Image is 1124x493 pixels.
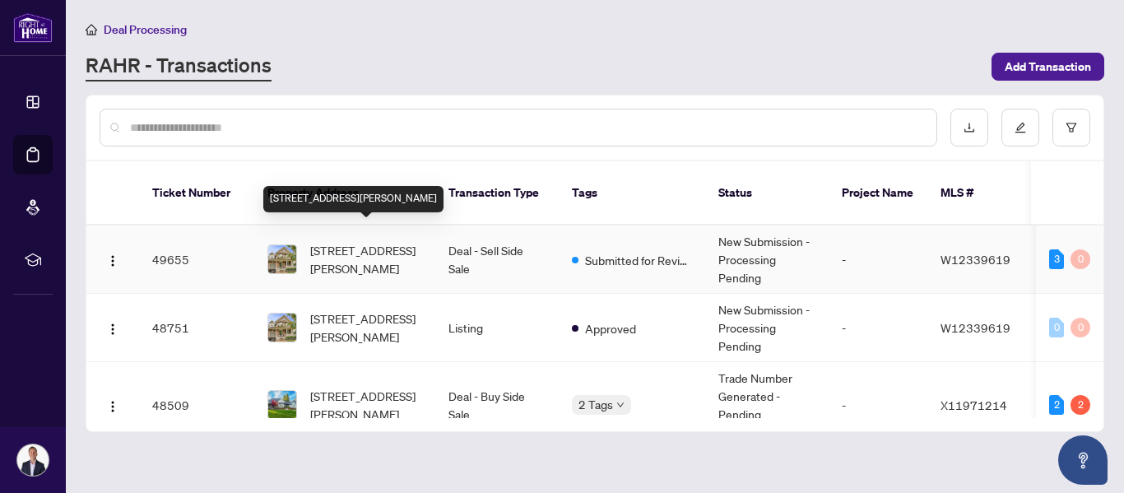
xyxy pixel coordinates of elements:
span: Submitted for Review [585,251,692,269]
span: Deal Processing [104,22,187,37]
div: 0 [1049,318,1064,337]
div: 0 [1071,249,1090,269]
img: Logo [106,323,119,336]
td: - [829,294,927,362]
td: Trade Number Generated - Pending Information [705,362,829,449]
th: Project Name [829,161,927,226]
button: download [950,109,988,147]
span: [STREET_ADDRESS][PERSON_NAME] [310,241,422,277]
span: filter [1066,122,1077,133]
button: Logo [100,392,126,418]
td: Listing [435,294,559,362]
span: [STREET_ADDRESS][PERSON_NAME] [310,309,422,346]
img: thumbnail-img [268,391,296,419]
a: RAHR - Transactions [86,52,272,81]
th: Ticket Number [139,161,254,226]
td: - [829,362,927,449]
td: Deal - Buy Side Sale [435,362,559,449]
span: W12339619 [941,252,1010,267]
span: download [964,122,975,133]
img: thumbnail-img [268,314,296,342]
th: MLS # [927,161,1026,226]
button: Add Transaction [992,53,1104,81]
img: thumbnail-img [268,245,296,273]
td: New Submission - Processing Pending [705,226,829,294]
span: down [616,401,625,409]
th: Status [705,161,829,226]
span: 2 Tags [578,395,613,414]
div: 2 [1071,395,1090,415]
button: Logo [100,246,126,272]
button: Logo [100,314,126,341]
span: X11971214 [941,398,1007,412]
span: Add Transaction [1005,53,1091,80]
td: - [829,226,927,294]
td: Deal - Sell Side Sale [435,226,559,294]
span: Approved [585,319,636,337]
td: New Submission - Processing Pending [705,294,829,362]
td: 48751 [139,294,254,362]
button: edit [1001,109,1039,147]
button: filter [1052,109,1090,147]
div: 0 [1071,318,1090,337]
span: W12339619 [941,320,1010,335]
button: Open asap [1058,435,1108,485]
img: Profile Icon [17,444,49,476]
img: logo [13,12,53,43]
div: 2 [1049,395,1064,415]
span: edit [1015,122,1026,133]
div: [STREET_ADDRESS][PERSON_NAME] [263,186,444,212]
span: home [86,24,97,35]
td: 48509 [139,362,254,449]
th: Property Address [254,161,435,226]
td: 49655 [139,226,254,294]
th: Tags [559,161,705,226]
div: 3 [1049,249,1064,269]
img: Logo [106,254,119,267]
span: [STREET_ADDRESS][PERSON_NAME] [310,387,422,423]
th: Transaction Type [435,161,559,226]
img: Logo [106,400,119,413]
